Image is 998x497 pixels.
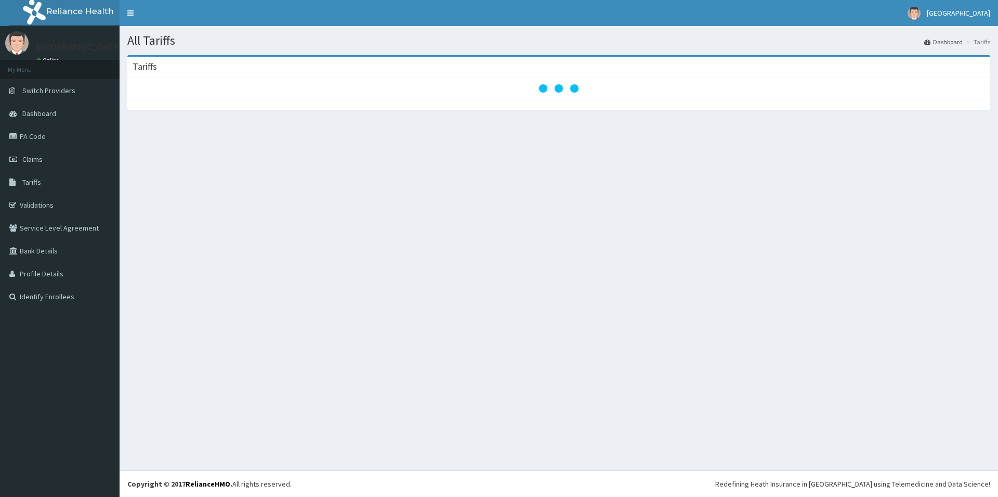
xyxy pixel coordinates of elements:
h3: Tariffs [133,62,157,71]
span: Tariffs [22,177,41,187]
a: Dashboard [924,37,963,46]
img: User Image [5,31,29,55]
strong: Copyright © 2017 . [127,479,232,489]
a: Online [36,57,61,64]
p: [GEOGRAPHIC_DATA] [36,42,122,52]
footer: All rights reserved. [120,470,998,497]
svg: audio-loading [538,68,580,109]
h1: All Tariffs [127,34,990,47]
span: [GEOGRAPHIC_DATA] [927,8,990,18]
a: RelianceHMO [186,479,230,489]
li: Tariffs [964,37,990,46]
span: Switch Providers [22,86,75,95]
span: Dashboard [22,109,56,118]
span: Claims [22,155,43,164]
div: Redefining Heath Insurance in [GEOGRAPHIC_DATA] using Telemedicine and Data Science! [715,479,990,489]
img: User Image [908,7,921,20]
